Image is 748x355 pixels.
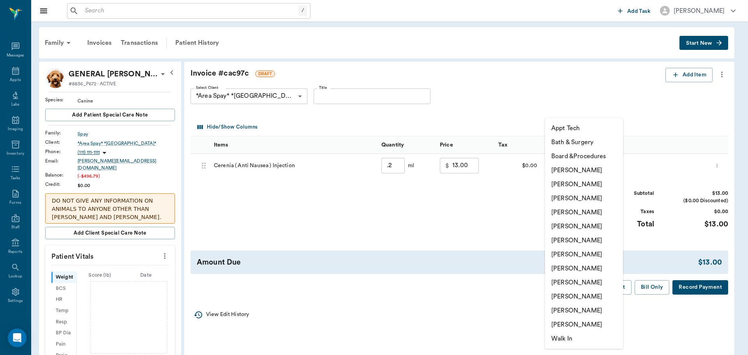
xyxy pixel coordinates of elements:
li: [PERSON_NAME] [545,205,623,219]
li: Bath & Surgery [545,135,623,149]
li: [PERSON_NAME] [545,247,623,261]
li: [PERSON_NAME] [545,276,623,290]
li: Appt Tech [545,121,623,135]
li: [PERSON_NAME] [545,177,623,191]
li: [PERSON_NAME] [545,290,623,304]
li: [PERSON_NAME] [545,261,623,276]
div: Open Intercom Messenger [8,329,26,347]
li: Board &Procedures [545,149,623,163]
li: [PERSON_NAME] [545,304,623,318]
li: [PERSON_NAME] [545,219,623,233]
li: Walk In [545,332,623,346]
li: [PERSON_NAME] [545,233,623,247]
li: [PERSON_NAME] [545,163,623,177]
li: [PERSON_NAME] [545,191,623,205]
li: [PERSON_NAME] [545,318,623,332]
